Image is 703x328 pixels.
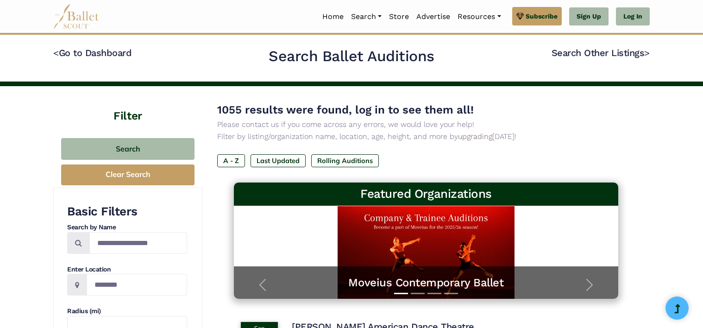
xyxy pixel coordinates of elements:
[644,47,650,58] code: >
[251,154,306,167] label: Last Updated
[217,119,635,131] p: Please contact us if you come across any errors, we would love your help!
[89,232,187,254] input: Search by names...
[61,138,195,160] button: Search
[243,276,609,290] a: Moveius Contemporary Ballet
[413,7,454,26] a: Advertise
[458,132,492,141] a: upgrading
[512,7,562,25] a: Subscribe
[217,131,635,143] p: Filter by listing/organization name, location, age, height, and more by [DATE]!
[516,11,524,21] img: gem.svg
[53,47,132,58] a: <Go to Dashboard
[347,7,385,26] a: Search
[53,47,59,58] code: <
[427,288,441,299] button: Slide 3
[552,47,650,58] a: Search Other Listings>
[319,7,347,26] a: Home
[67,223,187,232] h4: Search by Name
[67,307,187,316] h4: Radius (mi)
[569,7,609,26] a: Sign Up
[394,288,408,299] button: Slide 1
[526,11,558,21] span: Subscribe
[87,274,187,296] input: Location
[67,204,187,220] h3: Basic Filters
[411,288,425,299] button: Slide 2
[454,7,504,26] a: Resources
[616,7,650,26] a: Log In
[385,7,413,26] a: Store
[53,86,202,124] h4: Filter
[67,265,187,274] h4: Enter Location
[61,164,195,185] button: Clear Search
[444,288,458,299] button: Slide 4
[241,186,611,202] h3: Featured Organizations
[311,154,379,167] label: Rolling Auditions
[217,154,245,167] label: A - Z
[269,47,434,66] h2: Search Ballet Auditions
[217,103,474,116] span: 1055 results were found, log in to see them all!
